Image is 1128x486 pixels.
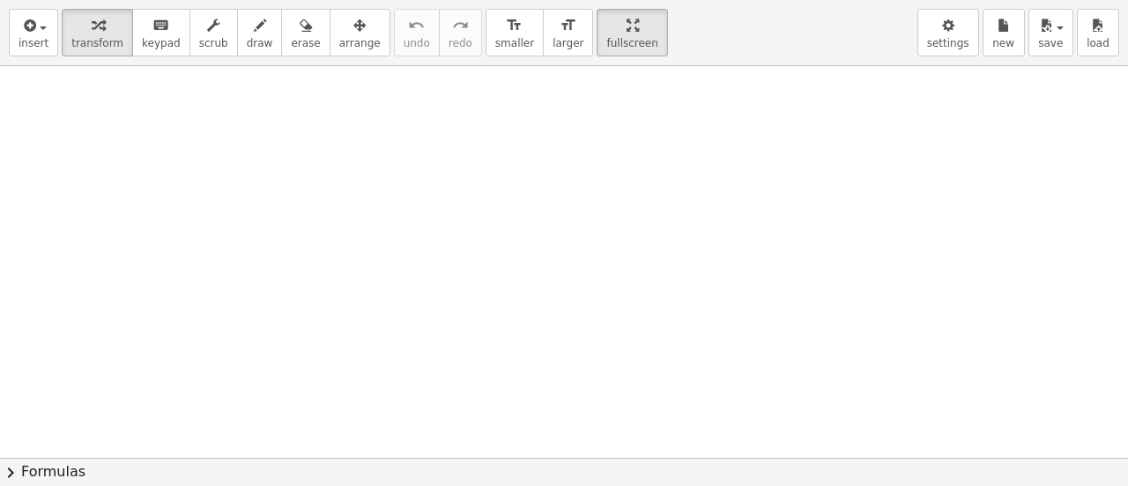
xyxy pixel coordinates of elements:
span: scrub [199,37,228,49]
i: undo [408,15,425,36]
span: erase [291,37,320,49]
span: fullscreen [606,37,657,49]
i: format_size [506,15,523,36]
span: smaller [495,37,534,49]
span: draw [247,37,273,49]
button: draw [237,9,283,56]
i: keyboard [152,15,169,36]
button: insert [9,9,58,56]
button: erase [281,9,330,56]
span: insert [19,37,48,49]
span: larger [553,37,583,49]
i: format_size [560,15,576,36]
button: undoundo [394,9,440,56]
button: arrange [330,9,390,56]
button: new [983,9,1025,56]
i: redo [452,15,469,36]
span: transform [71,37,123,49]
button: fullscreen [597,9,667,56]
button: transform [62,9,133,56]
span: undo [404,37,430,49]
span: redo [449,37,472,49]
span: new [992,37,1014,49]
button: scrub [189,9,238,56]
button: load [1077,9,1119,56]
button: redoredo [439,9,482,56]
button: settings [917,9,979,56]
button: format_sizelarger [543,9,593,56]
span: load [1087,37,1109,49]
button: format_sizesmaller [486,9,544,56]
button: save [1028,9,1073,56]
span: arrange [339,37,381,49]
span: save [1038,37,1063,49]
button: keyboardkeypad [132,9,190,56]
span: keypad [142,37,181,49]
span: settings [927,37,969,49]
